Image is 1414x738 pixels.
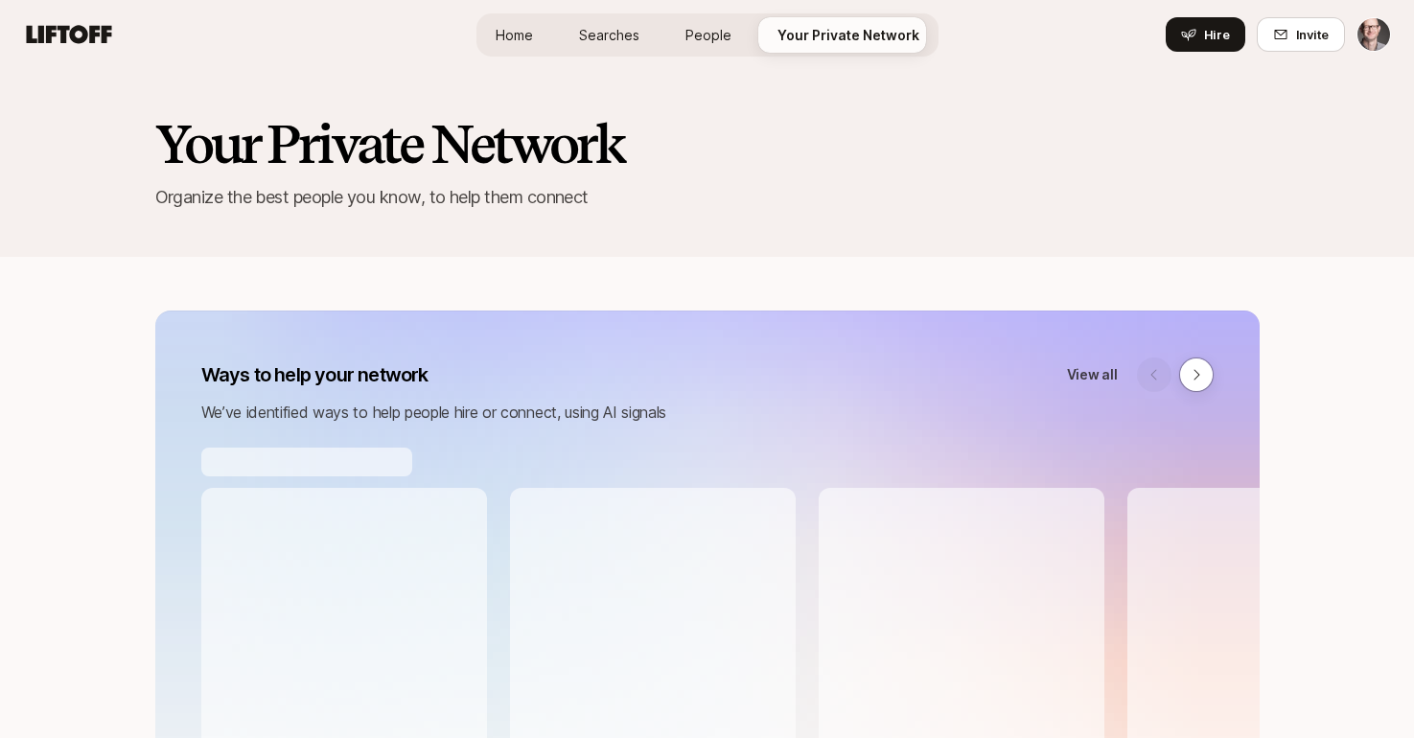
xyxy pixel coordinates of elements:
button: Hire [1166,17,1245,52]
span: Invite [1296,25,1329,44]
a: Your Private Network [762,17,935,53]
span: Home [496,25,533,45]
span: Searches [579,25,639,45]
a: People [670,17,747,53]
a: Home [480,17,548,53]
span: Hire [1204,25,1230,44]
button: Matt MacQueen [1356,17,1391,52]
p: We’ve identified ways to help people hire or connect, using AI signals [201,400,1214,425]
h2: Your Private Network [155,115,1260,173]
a: View all [1067,363,1118,386]
button: Invite [1257,17,1345,52]
p: Ways to help your network [201,361,429,388]
p: Organize the best people you know, to help them connect [155,184,1260,211]
span: People [685,25,731,45]
span: Your Private Network [777,25,919,45]
a: Searches [564,17,655,53]
img: Matt MacQueen [1357,18,1390,51]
